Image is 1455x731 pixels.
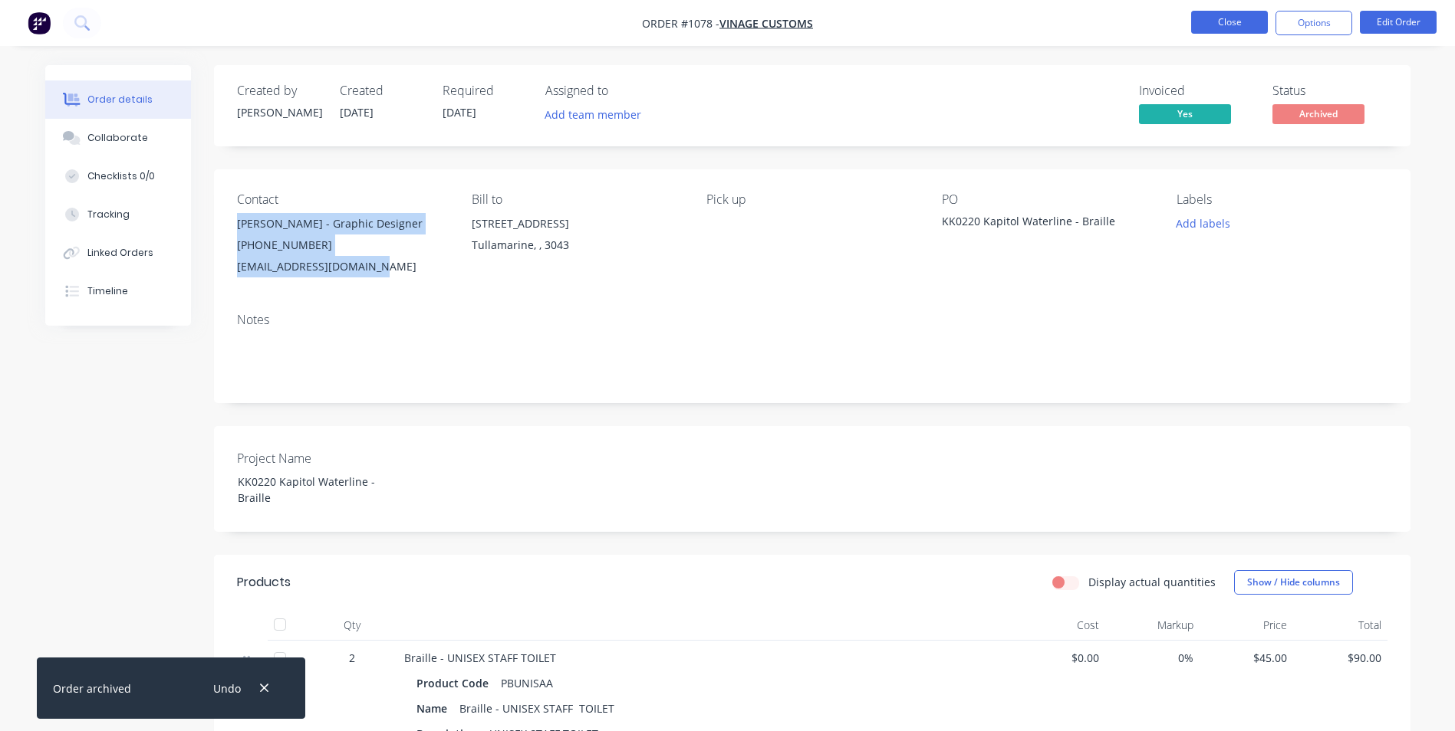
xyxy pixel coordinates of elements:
[87,208,130,221] div: Tracking
[237,213,447,234] div: [PERSON_NAME] - Graphic Designer
[53,680,131,697] div: Order archived
[237,449,429,467] label: Project Name
[545,104,650,125] button: Add team member
[237,234,447,256] div: [PHONE_NUMBER]
[719,16,813,31] a: Vinage Customs
[205,678,249,699] button: Undo
[1191,11,1268,34] button: Close
[340,105,374,120] span: [DATE]
[1272,84,1388,98] div: Status
[545,84,699,98] div: Assigned to
[225,470,417,509] div: KK0220 Kapitol Waterline - Braille
[87,93,153,107] div: Order details
[1200,610,1294,641] div: Price
[642,16,719,31] span: Order #1078 -
[1111,650,1193,666] span: 0%
[45,80,191,119] button: Order details
[340,84,424,98] div: Created
[472,234,682,256] div: Tullamarine, , 3043
[45,157,191,195] button: Checklists 0/0
[87,169,155,183] div: Checklists 0/0
[404,651,556,665] span: Braille - UNISEX STAFF TOILET
[472,213,682,262] div: [STREET_ADDRESS]Tullamarine, , 3043
[1105,610,1200,641] div: Markup
[443,105,476,120] span: [DATE]
[416,697,453,720] div: Name
[942,192,1152,207] div: PO
[1139,104,1231,123] span: Yes
[1299,650,1381,666] span: $90.00
[45,272,191,310] button: Timeline
[45,234,191,272] button: Linked Orders
[495,672,559,694] div: PBUNISAA
[45,195,191,234] button: Tracking
[1012,610,1106,641] div: Cost
[453,697,621,720] div: Braille - UNISEX STAFF TOILET
[706,192,917,207] div: Pick up
[1206,650,1288,666] span: $45.00
[1293,610,1388,641] div: Total
[237,256,447,277] div: [EMAIL_ADDRESS][DOMAIN_NAME]
[1018,650,1100,666] span: $0.00
[45,119,191,157] button: Collaborate
[443,84,527,98] div: Required
[237,313,1388,327] div: Notes
[237,84,321,98] div: Created by
[942,213,1134,234] div: KK0220 Kapitol Waterline - Braille
[1168,213,1239,234] button: Add labels
[237,213,447,277] div: [PERSON_NAME] - Graphic Designer[PHONE_NUMBER][EMAIL_ADDRESS][DOMAIN_NAME]
[237,573,291,592] div: Products
[416,672,495,694] div: Product Code
[1088,574,1216,590] label: Display actual quantities
[1276,11,1352,35] button: Options
[87,246,153,260] div: Linked Orders
[536,104,649,125] button: Add team member
[1177,192,1387,207] div: Labels
[28,11,51,34] img: Factory
[1272,104,1364,123] span: Archived
[87,131,148,145] div: Collaborate
[472,192,682,207] div: Bill to
[237,104,321,120] div: [PERSON_NAME]
[472,213,682,234] div: [STREET_ADDRESS]
[1139,84,1254,98] div: Invoiced
[1360,11,1437,34] button: Edit Order
[87,284,128,298] div: Timeline
[349,650,355,666] span: 2
[1234,570,1353,595] button: Show / Hide columns
[237,192,447,207] div: Contact
[306,610,398,641] div: Qty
